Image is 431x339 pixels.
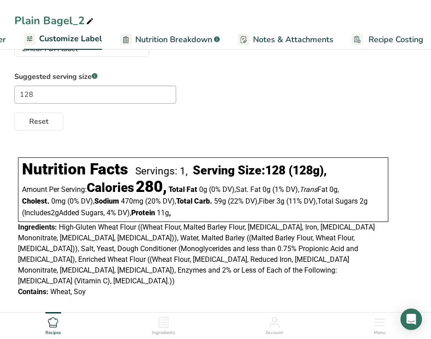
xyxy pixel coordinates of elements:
div: Servings: 1, [135,165,187,177]
span: ‏(20% DV) [145,197,176,205]
span: , [103,209,105,217]
span: Sat. Fat [236,185,261,194]
a: Customize Label [24,29,102,50]
span: Customize Label [39,33,102,45]
a: Notes & Attachments [238,30,333,50]
span: Includes Added Sugars [22,209,105,217]
span: 2g [51,209,59,217]
span: Total Sugars [317,197,358,205]
span: 0g [262,185,271,194]
span: Sodium [94,197,119,205]
span: , [338,185,339,194]
span: ‏(0% DV) [209,185,236,194]
div: Amount Per Serving: [22,182,167,195]
span: Account [266,330,283,336]
span: Fiber [259,197,275,205]
span: Nutrition Breakdown [135,34,212,46]
span: 3g [276,197,284,205]
span: Recipes [45,330,61,336]
span: 11g [157,209,169,217]
span: , [130,209,131,217]
span: , [298,185,299,194]
span: Ingredients: [18,223,57,231]
span: Total Fat [169,185,197,194]
span: , [316,197,317,205]
span: , [258,197,259,205]
span: Reset [29,116,49,127]
span: 128 (128g) [265,163,324,178]
span: ‏(0% DV) [67,197,94,205]
button: Reset [14,113,63,130]
a: Account [266,313,283,337]
span: Protein [131,209,155,217]
span: 0g [199,185,207,194]
span: Notes & Attachments [253,34,333,46]
span: Cholest. [22,197,49,205]
div: Nutrition Facts [22,160,128,178]
div: Open Intercom Messenger [400,309,422,330]
label: Suggested serving size [14,71,176,82]
span: Total Carb. [176,197,212,205]
span: High-Gluten Wheat Flour ((Wheat Flour, Malted Barley Flour, [MEDICAL_DATA], Iron, [MEDICAL_DATA] ... [18,223,375,285]
span: Contains: [18,287,49,296]
i: Trans [299,185,317,194]
span: ‏(22% DV) [228,197,259,205]
span: 470mg [121,197,143,205]
span: Ingredients [152,330,175,336]
span: , [175,197,176,205]
div: Serving Size: , [193,163,327,178]
a: Recipe Costing [351,30,423,50]
a: Recipes [45,313,61,337]
span: Wheat, Soy [50,287,86,296]
span: , [93,197,94,205]
span: ‏(11% DV) [286,197,317,205]
span: , [235,185,236,194]
a: Ingredients [152,313,175,337]
span: 2g [360,197,368,205]
span: ( [22,209,24,217]
span: ‏4% DV) [107,209,131,217]
span: 0g [329,185,338,194]
span: Fat [299,185,328,194]
span: 0mg [51,197,66,205]
span: 280, [136,178,167,196]
span: ‏(1% DV) [272,185,299,194]
span: Calories [87,180,134,195]
span: Menu [374,330,386,336]
a: Nutrition Breakdown [120,30,220,50]
span: 59g [214,197,226,205]
div: Plain Bagel_2 [14,13,95,29]
span: Recipe Costing [369,34,423,46]
span: , [169,209,171,217]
